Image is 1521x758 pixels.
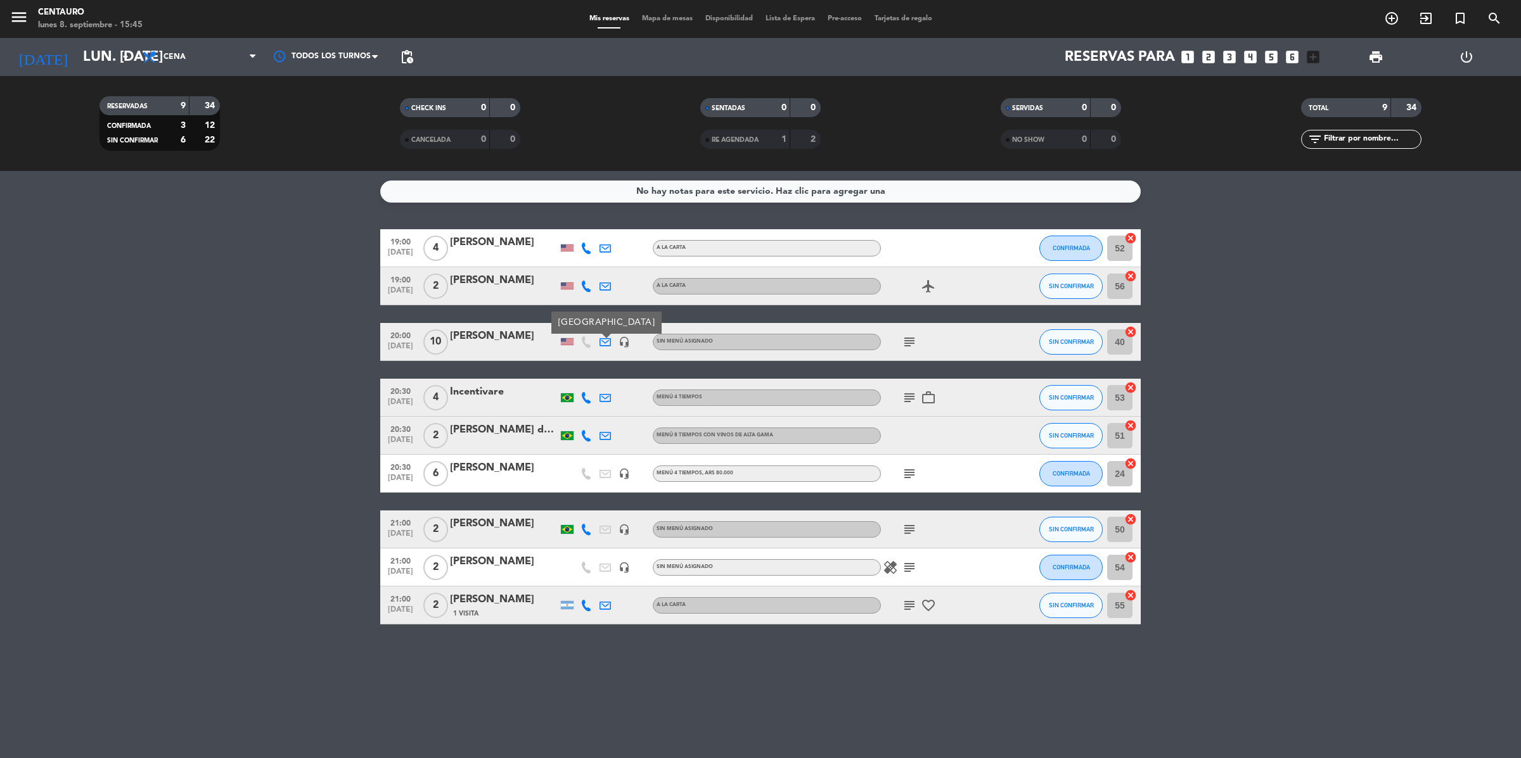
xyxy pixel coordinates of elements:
span: print [1368,49,1383,65]
button: SIN CONFIRMAR [1039,274,1103,299]
i: favorite_border [921,598,936,613]
i: turned_in_not [1453,11,1468,26]
div: [PERSON_NAME] [450,553,558,570]
span: CONFIRMADA [107,123,151,129]
span: Disponibilidad [699,15,759,22]
span: Mapa de mesas [636,15,699,22]
i: looks_4 [1242,49,1259,65]
span: 21:00 [385,553,416,567]
span: Mis reservas [583,15,636,22]
i: subject [902,522,917,537]
span: 1 Visita [453,609,478,619]
button: SIN CONFIRMAR [1039,593,1103,618]
strong: 0 [811,103,818,112]
span: [DATE] [385,398,416,412]
span: [DATE] [385,529,416,544]
span: Tarjetas de regalo [868,15,939,22]
span: SIN CONFIRMAR [1049,282,1094,289]
span: 2 [423,274,448,299]
div: LOG OUT [1421,38,1511,76]
strong: 0 [510,103,518,112]
i: arrow_drop_down [118,49,133,65]
strong: 0 [1082,103,1087,112]
span: 2 [423,423,448,448]
span: 20:30 [385,383,416,398]
button: CONFIRMADA [1039,236,1103,261]
span: Sin menú asignado [657,339,713,344]
span: [DATE] [385,436,416,450]
span: Sin menú asignado [657,564,713,569]
i: cancel [1124,457,1137,470]
span: Reservas para [1065,49,1175,65]
span: 2 [423,593,448,618]
i: search [1487,11,1502,26]
span: [DATE] [385,248,416,263]
i: airplanemode_active [921,279,936,294]
strong: 0 [1111,103,1119,112]
span: 19:00 [385,272,416,286]
strong: 2 [811,135,818,144]
strong: 0 [481,103,486,112]
strong: 6 [181,136,186,144]
span: 10 [423,329,448,355]
span: SENTADAS [712,105,745,111]
div: [PERSON_NAME] de [PERSON_NAME] MUNDIM [450,422,558,438]
i: cancel [1124,325,1137,338]
i: looks_one [1179,49,1196,65]
span: A LA CARTA [657,602,686,607]
span: RE AGENDADA [712,137,759,143]
strong: 0 [781,103,786,112]
span: 19:00 [385,234,416,248]
span: 2 [423,517,448,542]
span: 6 [423,461,448,486]
span: [DATE] [385,567,416,582]
i: subject [902,466,917,481]
span: [DATE] [385,605,416,620]
strong: 22 [205,136,217,144]
i: subject [902,598,917,613]
i: headset_mic [619,562,630,573]
i: cancel [1124,270,1137,282]
i: add_box [1305,49,1321,65]
i: looks_two [1200,49,1217,65]
span: 4 [423,236,448,261]
i: power_settings_new [1459,49,1474,65]
span: CONFIRMADA [1053,244,1090,251]
i: headset_mic [619,336,630,348]
span: SIN CONFIRMAR [107,137,158,144]
i: menu [10,8,29,27]
strong: 9 [181,101,186,110]
i: cancel [1124,419,1137,432]
span: SIN CONFIRMAR [1049,432,1094,439]
span: CHECK INS [411,105,446,111]
div: lunes 8. septiembre - 15:45 [38,19,143,32]
span: SIN CONFIRMAR [1049,394,1094,401]
div: Incentivare [450,384,558,400]
span: MENÚ 4 TIEMPOS [657,471,733,476]
i: cancel [1124,381,1137,394]
div: [PERSON_NAME] [450,272,558,289]
span: A LA CARTA [657,245,686,250]
span: MENÚ 4 TIEMPOS [657,395,702,400]
div: [PERSON_NAME] [450,591,558,608]
i: cancel [1124,513,1137,526]
span: 2 [423,555,448,580]
i: add_circle_outline [1384,11,1399,26]
i: exit_to_app [1418,11,1434,26]
div: [PERSON_NAME] [450,234,558,251]
i: [DATE] [10,43,77,71]
button: CONFIRMADA [1039,461,1103,486]
span: NO SHOW [1012,137,1044,143]
strong: 3 [181,121,186,130]
span: CONFIRMADA [1053,470,1090,477]
button: menu [10,8,29,31]
span: 20:30 [385,459,416,474]
strong: 1 [781,135,786,144]
span: TOTAL [1309,105,1328,111]
strong: 0 [510,135,518,144]
i: work_outline [921,390,936,405]
i: subject [902,560,917,575]
div: [PERSON_NAME] [450,328,558,344]
span: Cena [164,53,186,61]
strong: 12 [205,121,217,130]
